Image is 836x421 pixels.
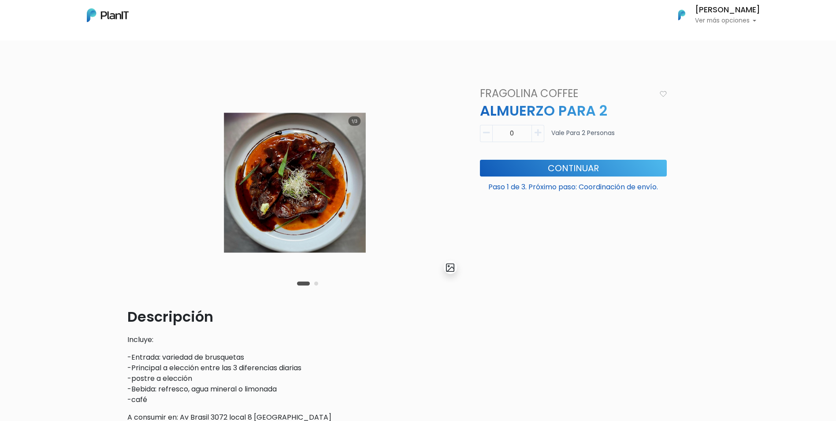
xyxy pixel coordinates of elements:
p: Ver más opciones [695,18,760,24]
p: Vale para 2 personas [551,128,615,146]
button: Continuar [480,160,667,177]
h6: [PERSON_NAME] [695,6,760,14]
button: Carousel Page 1 (Current Slide) [297,282,310,286]
img: 2000___2000-Photoroom_-_2025-04-01T142028.626.png [127,87,462,278]
img: gallery-light [445,263,455,273]
p: -Entrada: variedad de brusquetas -Principal a elección entre las 3 diferencias diarias -postre a ... [127,352,462,405]
p: Descripción [127,306,462,327]
img: PlanIt Logo [87,8,129,22]
img: heart_icon [660,91,667,97]
button: Carousel Page 2 [314,282,318,286]
h4: Fragolina Coffee [475,87,656,100]
button: PlanIt Logo [PERSON_NAME] Ver más opciones [667,4,760,26]
p: ALMUERZO PARA 2 [475,100,672,121]
img: PlanIt Logo [672,5,691,25]
div: Carousel Pagination [295,278,320,289]
p: Incluye: [127,335,462,345]
p: Paso 1 de 3. Próximo paso: Coordinación de envío. [480,178,667,192]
